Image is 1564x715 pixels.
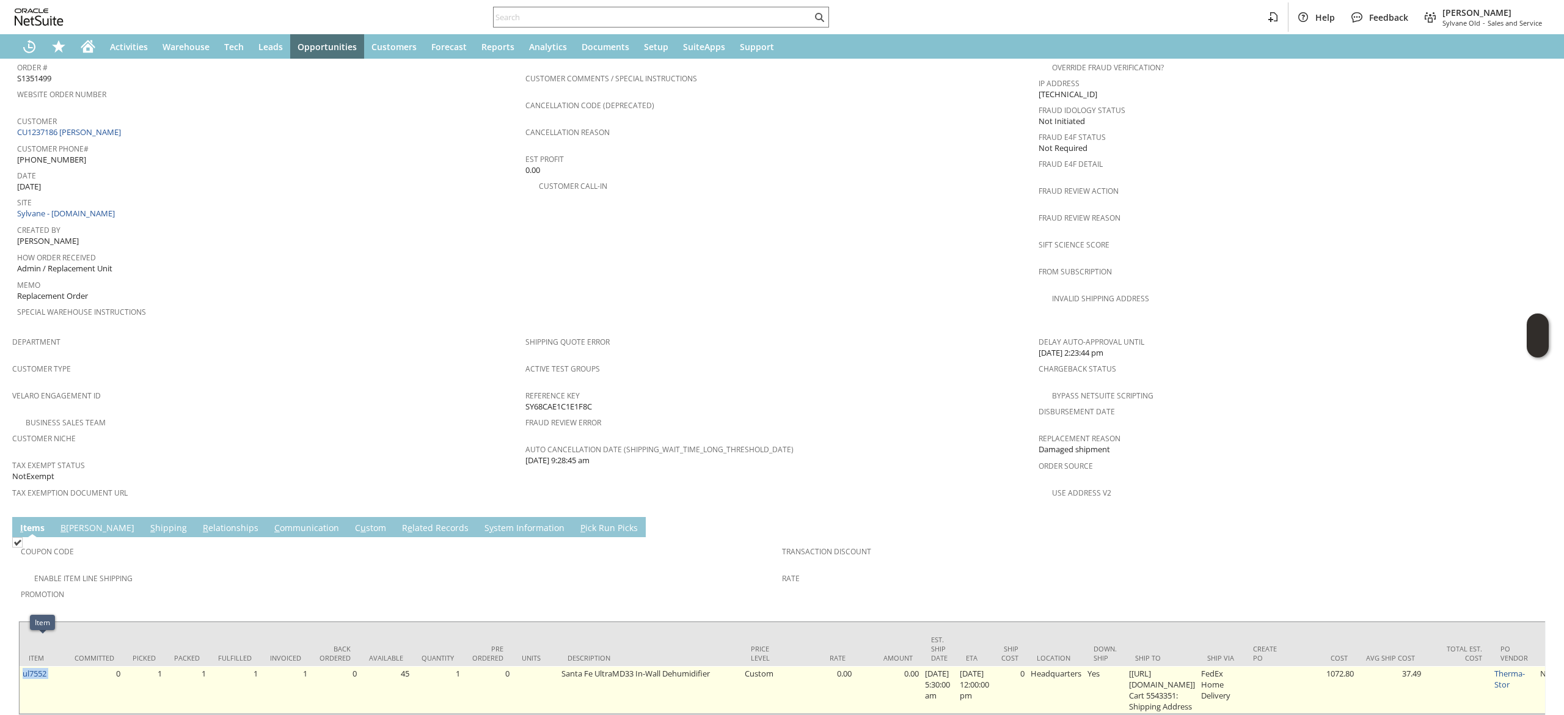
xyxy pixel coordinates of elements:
[1290,666,1357,714] td: 1072.80
[812,10,827,24] svg: Search
[320,644,351,662] div: Back Ordered
[17,290,88,302] span: Replacement Order
[17,280,40,290] a: Memo
[17,225,60,235] a: Created By
[51,39,66,54] svg: Shortcuts
[855,666,922,714] td: 0.00
[637,34,676,59] a: Setup
[525,364,600,374] a: Active Test Groups
[525,337,610,347] a: Shipping Quote Error
[1207,653,1235,662] div: Ship Via
[1039,240,1109,250] a: Sift Science Score
[1135,653,1189,662] div: Ship To
[103,34,155,59] a: Activities
[20,522,23,533] span: I
[1315,12,1335,23] span: Help
[1369,12,1408,23] span: Feedback
[17,144,89,154] a: Customer Phone#
[1039,433,1120,444] a: Replacement reason
[1039,132,1106,142] a: Fraud E4F Status
[17,252,96,263] a: How Order Received
[1530,519,1544,534] a: Unrolled view on
[17,522,48,535] a: Items
[364,34,424,59] a: Customers
[360,666,412,714] td: 45
[644,41,668,53] span: Setup
[797,653,846,662] div: Rate
[17,197,32,208] a: Site
[580,522,585,533] span: P
[15,9,64,26] svg: logo
[529,41,567,53] span: Analytics
[12,488,128,498] a: Tax Exemption Document URL
[17,154,86,166] span: [PHONE_NUMBER]
[12,337,60,347] a: Department
[22,39,37,54] svg: Recent Records
[163,41,210,53] span: Warehouse
[539,181,607,191] a: Customer Call-in
[1039,444,1110,455] span: Damaged shipment
[1039,89,1097,100] span: [TECHNICAL_ID]
[21,589,64,599] a: Promotion
[298,41,357,53] span: Opportunities
[525,127,610,137] a: Cancellation Reason
[1039,337,1144,347] a: Delay Auto-Approval Until
[489,522,494,533] span: y
[525,444,794,455] a: Auto Cancellation Date (shipping_wait_time_long_threshold_date)
[931,635,948,662] div: Est. Ship Date
[525,164,540,176] span: 0.00
[1037,653,1075,662] div: Location
[522,653,549,662] div: Units
[922,666,957,714] td: [DATE] 5:30:00 am
[676,34,733,59] a: SuiteApps
[582,41,629,53] span: Documents
[864,653,913,662] div: Amount
[274,522,280,533] span: C
[1442,7,1542,18] span: [PERSON_NAME]
[35,617,50,628] div: Item
[474,34,522,59] a: Reports
[251,34,290,59] a: Leads
[568,653,733,662] div: Description
[431,41,467,53] span: Forecast
[165,666,209,714] td: 1
[310,666,360,714] td: 0
[258,41,283,53] span: Leads
[1039,142,1087,154] span: Not Required
[1039,213,1120,223] a: Fraud Review Reason
[12,364,71,374] a: Customer Type
[133,653,156,662] div: Picked
[17,263,112,274] span: Admin / Replacement Unit
[1052,488,1111,498] a: Use Address V2
[1039,266,1112,277] a: From Subscription
[574,34,637,59] a: Documents
[1442,18,1480,28] span: Sylvane Old
[481,41,514,53] span: Reports
[1126,666,1198,714] td: [[URL][DOMAIN_NAME]] Cart 5543351: Shipping Address
[73,34,103,59] a: Home
[525,401,592,413] span: SY68CAE1C1E1F8C
[369,653,403,662] div: Available
[17,235,79,247] span: [PERSON_NAME]
[957,666,992,714] td: [DATE] 12:00:00 pm
[150,522,155,533] span: S
[1198,666,1244,714] td: FedEx Home Delivery
[34,573,133,584] a: Enable Item Line Shipping
[1039,364,1116,374] a: Chargeback Status
[209,666,261,714] td: 1
[1052,391,1153,401] a: Bypass NetSuite Scripting
[26,417,106,428] a: Business Sales Team
[782,573,800,584] a: Rate
[123,666,165,714] td: 1
[17,62,48,73] a: Order #
[1527,313,1549,358] iframe: Click here to launch Oracle Guided Learning Help Panel
[203,522,208,533] span: R
[1039,159,1103,169] a: Fraud E4F Detail
[360,522,366,533] span: u
[17,73,51,84] span: S1351499
[399,522,472,535] a: Related Records
[17,208,118,219] a: Sylvane - [DOMAIN_NAME]
[422,653,454,662] div: Quantity
[1039,78,1080,89] a: IP Address
[270,653,301,662] div: Invoiced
